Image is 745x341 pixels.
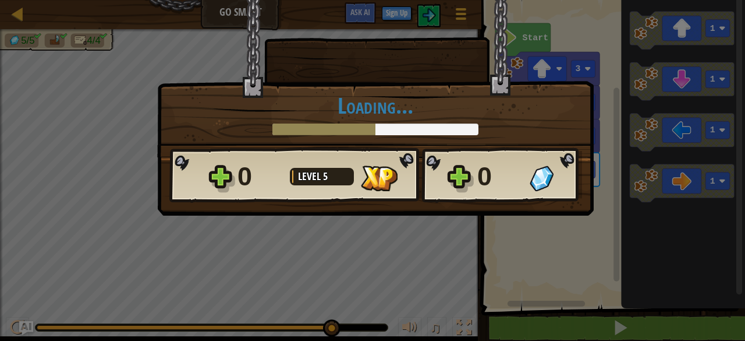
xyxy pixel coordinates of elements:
h1: Loading... [169,93,581,118]
span: 5 [323,169,328,184]
span: Level [298,169,323,184]
div: 0 [237,158,283,195]
img: XP Gained [361,166,398,191]
img: Gems Gained [530,166,554,191]
div: 0 [477,158,523,195]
